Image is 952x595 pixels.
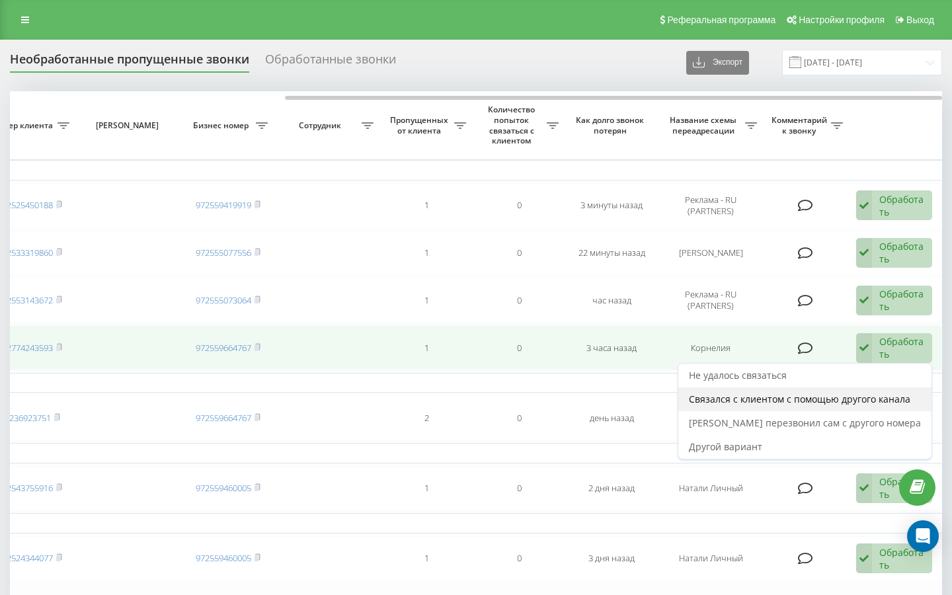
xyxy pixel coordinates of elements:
td: 1 [380,231,473,276]
td: 1 [380,466,473,511]
a: 972559419919 [196,199,251,211]
span: Пропущенных от клиента [387,115,454,136]
td: 0 [473,325,565,370]
span: Сотрудник [281,120,362,131]
td: 3 дня назад [565,536,658,581]
span: Настройки профиля [799,15,885,25]
div: Необработанные пропущенные звонки [10,52,249,73]
span: [PERSON_NAME] [87,120,171,131]
span: Выход [906,15,934,25]
span: Связался с клиентом с помощью другого канала [689,393,910,405]
div: Обработать [879,475,925,500]
a: 972555077556 [196,247,251,258]
td: 22 минуты назад [565,231,658,276]
a: 972559460005 [196,482,251,494]
td: 1 [380,183,473,228]
a: 972559460005 [196,552,251,564]
td: 2 дня назад [565,466,658,511]
td: 3 часа назад [565,325,658,370]
div: Обработать [879,240,925,265]
td: Реклама - RU (PARTNERS) [658,183,764,228]
td: 0 [473,183,565,228]
span: Название схемы переадресации [664,115,745,136]
span: Количество попыток связаться с клиентом [479,104,547,145]
td: Корнелия [658,325,764,370]
a: 972555073064 [196,294,251,306]
span: Бизнес номер [188,120,256,131]
div: Обработанные звонки [265,52,396,73]
td: день назад [565,395,658,440]
td: 0 [473,278,565,323]
span: Другой вариант [689,440,762,453]
div: Обработать [879,288,925,313]
td: 1 [380,278,473,323]
div: Open Intercom Messenger [907,520,939,552]
div: Обработать [879,335,925,360]
div: Обработать [879,193,925,218]
a: 972559664767 [196,412,251,424]
td: 1 [380,325,473,370]
td: 2 [380,395,473,440]
a: 972559664767 [196,342,251,354]
td: 0 [473,466,565,511]
td: час назад [565,278,658,323]
td: 0 [473,536,565,581]
span: Как долго звонок потерян [576,115,647,136]
td: 0 [473,395,565,440]
td: Натали Личный [658,536,764,581]
td: Корнелия [658,395,764,440]
span: [PERSON_NAME] перезвонил сам с другого номера [689,416,921,429]
div: Обработать [879,546,925,571]
span: Не удалось связаться [689,369,787,381]
td: 3 минуты назад [565,183,658,228]
span: Реферальная программа [667,15,775,25]
td: Реклама - RU (PARTNERS) [658,278,764,323]
td: 1 [380,536,473,581]
td: [PERSON_NAME] [658,231,764,276]
button: Экспорт [686,51,749,75]
span: Комментарий к звонку [770,115,831,136]
td: 0 [473,231,565,276]
td: Натали Личный [658,466,764,511]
